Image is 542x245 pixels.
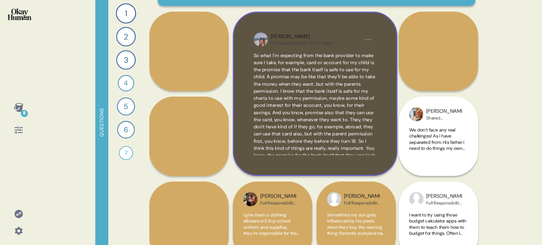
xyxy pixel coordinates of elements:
[271,40,360,46] div: Full Responsibility / Child Ages [DEMOGRAPHIC_DATA]
[344,200,380,206] div: Full Responsibility / Child Ages [DEMOGRAPHIC_DATA]
[254,53,375,166] span: So what I'm expecting from the bank provider to make sure I take, for example, card or account fo...
[116,3,136,23] div: 1
[117,121,135,139] div: 6
[254,32,268,47] img: profilepic_9287288021347584.jpg
[327,192,341,206] img: profilepic_9410162052433852.jpg
[116,27,135,46] div: 2
[426,115,462,121] div: Shared Responsibility / Child Ages [DEMOGRAPHIC_DATA]
[344,192,380,200] div: [PERSON_NAME]
[119,146,133,160] div: 7
[116,50,135,69] div: 3
[117,97,135,115] div: 5
[271,33,360,41] div: [PERSON_NAME]
[409,107,423,121] img: profilepic_9420472454685248.jpg
[409,192,423,206] img: profilepic_9410162052433852.jpg
[21,110,28,117] div: 8
[426,192,462,200] div: [PERSON_NAME]
[8,8,31,20] img: okayhuman.3b1b6348.png
[426,108,462,115] div: [PERSON_NAME]
[409,127,468,226] span: We don’t face any real challenges! As i have separated from. His father i need to do things my ow...
[426,200,462,206] div: Full Responsibility / Child Ages [DEMOGRAPHIC_DATA]
[118,75,134,91] div: 4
